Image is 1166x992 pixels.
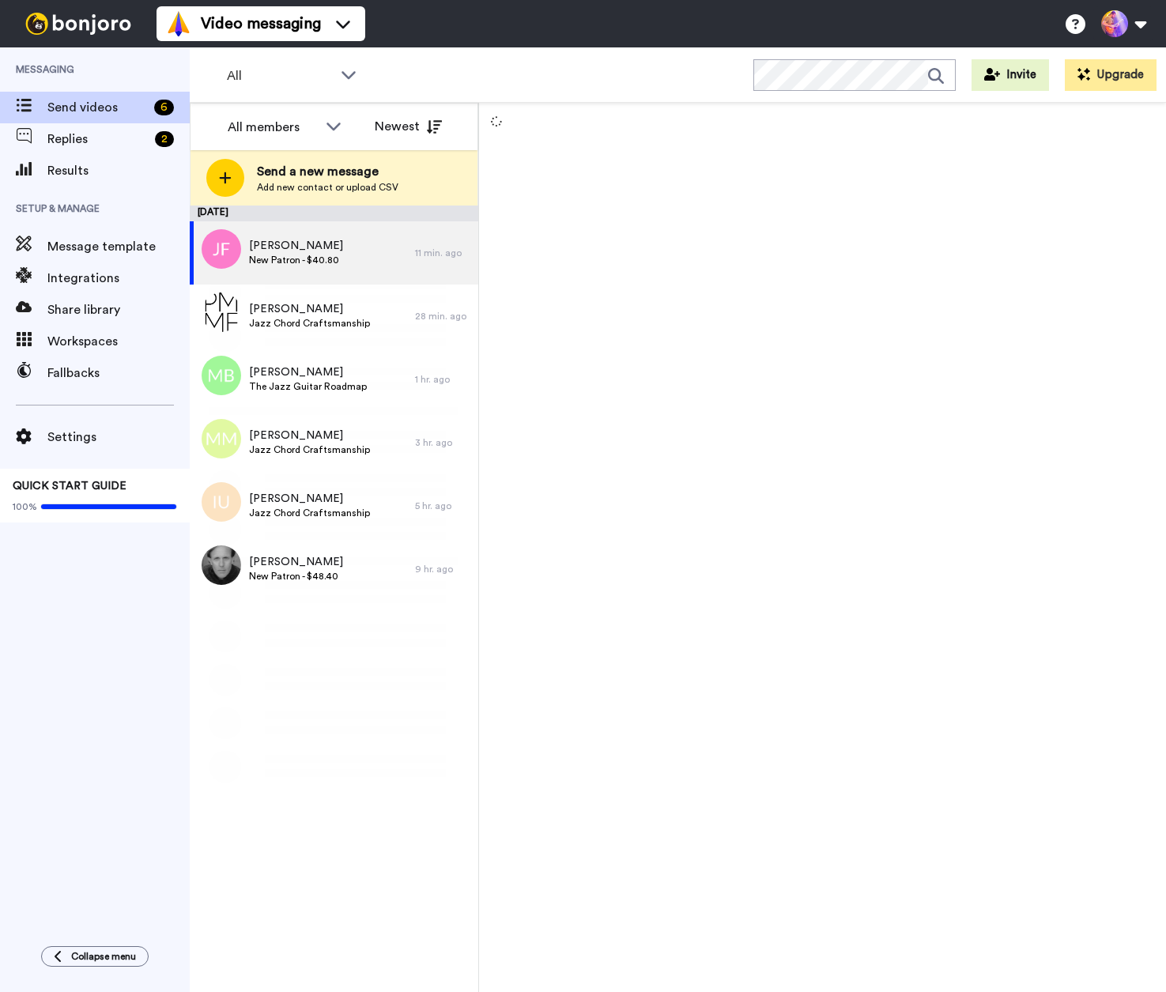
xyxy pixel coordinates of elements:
span: QUICK START GUIDE [13,481,126,492]
span: Results [47,161,190,180]
span: [PERSON_NAME] [249,554,343,570]
div: 5 hr. ago [415,500,470,512]
span: 100% [13,500,37,513]
span: Workspaces [47,332,190,351]
img: jf.png [202,229,241,269]
span: Send a new message [257,162,398,181]
span: [PERSON_NAME] [249,491,370,507]
span: [PERSON_NAME] [249,238,343,254]
img: mb.png [202,356,241,395]
span: Jazz Chord Craftsmanship [249,443,370,456]
span: Message template [47,237,190,256]
div: All members [228,118,318,137]
img: mm.png [202,419,241,458]
button: Newest [363,111,454,142]
div: 1 hr. ago [415,373,470,386]
div: 6 [154,100,174,115]
img: 0712b5e8-7549-476f-849c-355e9e36fb88.jpg [202,545,241,585]
span: Video messaging [201,13,321,35]
span: Send videos [47,98,148,117]
span: Jazz Chord Craftsmanship [249,317,370,330]
button: Invite [972,59,1049,91]
img: iu.png [202,482,241,522]
span: All [227,66,333,85]
img: bj-logo-header-white.svg [19,13,138,35]
span: Jazz Chord Craftsmanship [249,507,370,519]
div: [DATE] [190,206,478,221]
div: 28 min. ago [415,310,470,322]
span: [PERSON_NAME] [249,428,370,443]
div: 11 min. ago [415,247,470,259]
span: Replies [47,130,149,149]
span: Fallbacks [47,364,190,383]
img: vm-color.svg [166,11,191,36]
span: Collapse menu [71,950,136,963]
span: Share library [47,300,190,319]
button: Collapse menu [41,946,149,967]
div: 2 [155,131,174,147]
span: New Patron - $48.40 [249,570,343,583]
img: 26bef60a-46ce-4541-8cca-6d34bca1a39d.png [202,292,241,332]
span: [PERSON_NAME] [249,301,370,317]
span: Settings [47,428,190,447]
div: 3 hr. ago [415,436,470,449]
span: [PERSON_NAME] [249,364,367,380]
span: Add new contact or upload CSV [257,181,398,194]
span: New Patron - $40.80 [249,254,343,266]
div: 9 hr. ago [415,563,470,575]
span: Integrations [47,269,190,288]
button: Upgrade [1065,59,1157,91]
span: The Jazz Guitar Roadmap [249,380,367,393]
